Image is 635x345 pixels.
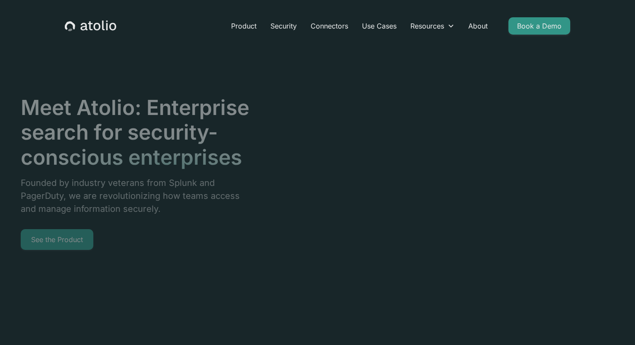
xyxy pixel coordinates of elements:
[21,176,251,215] p: Founded by industry veterans from Splunk and PagerDuty, we are revolutionizing how teams access a...
[461,17,495,35] a: About
[508,17,570,35] a: Book a Demo
[264,17,304,35] a: Security
[65,20,116,32] a: home
[224,17,264,35] a: Product
[355,17,403,35] a: Use Cases
[410,21,444,31] div: Resources
[403,17,461,35] div: Resources
[21,95,251,170] h1: Meet Atolio: Enterprise search for security-conscious enterprises
[21,229,93,250] a: See the Product
[304,17,355,35] a: Connectors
